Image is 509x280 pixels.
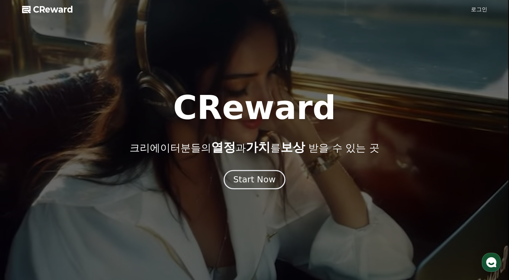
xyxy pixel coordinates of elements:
[88,216,131,233] a: 설정
[246,140,270,154] span: 가치
[281,140,305,154] span: 보상
[33,4,73,15] span: CReward
[471,5,487,14] a: 로그인
[233,174,275,185] div: Start Now
[211,140,236,154] span: 열정
[62,226,70,232] span: 대화
[21,226,26,231] span: 홈
[130,141,379,154] p: 크리에이터분들의 과 를 받을 수 있는 곳
[105,226,113,231] span: 설정
[225,177,284,184] a: Start Now
[45,216,88,233] a: 대화
[173,92,336,124] h1: CReward
[22,4,73,15] a: CReward
[2,216,45,233] a: 홈
[224,170,285,189] button: Start Now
